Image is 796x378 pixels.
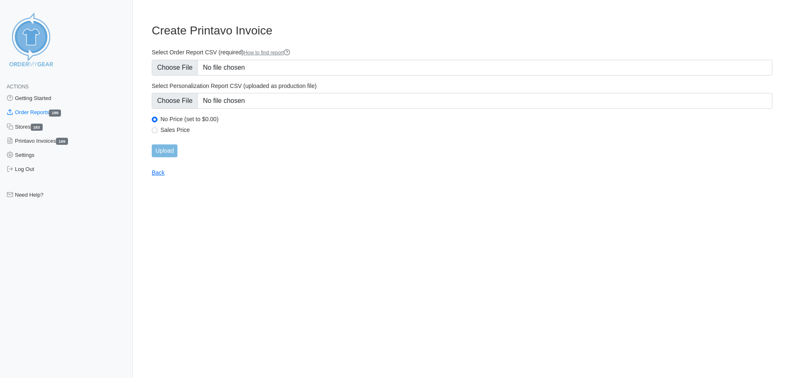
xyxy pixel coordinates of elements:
[31,124,43,131] span: 183
[152,49,772,56] label: Select Order Report CSV (required)
[56,138,68,145] span: 189
[152,144,177,157] input: Upload
[49,110,61,117] span: 189
[244,50,291,56] a: How to find report
[160,115,772,123] label: No Price (set to $0.00)
[152,82,772,90] label: Select Personalization Report CSV (uploaded as production file)
[152,24,772,38] h3: Create Printavo Invoice
[160,126,772,134] label: Sales Price
[7,84,29,90] span: Actions
[152,169,165,176] a: Back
